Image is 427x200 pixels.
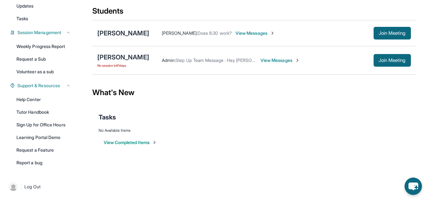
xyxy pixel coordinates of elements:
[99,113,116,122] span: Tasks
[270,31,275,36] img: Chevron-Right
[104,139,157,146] button: View Completed Items
[15,82,71,89] button: Support & Resources
[162,58,175,63] span: Admin :
[260,57,300,64] span: View Messages
[405,178,422,195] button: chat-button
[13,13,75,24] a: Tasks
[13,144,75,156] a: Request a Feature
[20,183,22,191] span: |
[162,30,198,36] span: [PERSON_NAME] :
[16,15,28,22] span: Tasks
[17,29,61,36] span: Session Management
[374,54,411,67] button: Join Meeting
[97,63,149,68] span: No session in 61 days
[379,58,406,62] span: Join Meeting
[13,41,75,52] a: Weekly Progress Report
[92,79,416,106] div: What's New
[9,182,18,191] img: user-img
[295,58,300,63] img: Chevron-Right
[13,132,75,143] a: Learning Portal Demo
[97,29,149,38] div: [PERSON_NAME]
[235,30,275,36] span: View Messages
[16,3,34,9] span: Updates
[97,53,149,62] div: [PERSON_NAME]
[92,6,416,20] div: Students
[198,30,232,36] span: Does 6:30 work?
[6,180,75,194] a: |Log Out
[13,119,75,130] a: Sign Up for Office Hours
[13,106,75,118] a: Tutor Handbook
[13,157,75,168] a: Report a bug
[99,128,410,133] div: No Available Items
[379,31,406,35] span: Join Meeting
[24,184,41,190] span: Log Out
[13,94,75,105] a: Help Center
[15,29,71,36] button: Session Management
[374,27,411,39] button: Join Meeting
[13,0,75,12] a: Updates
[13,53,75,65] a: Request a Sub
[17,82,60,89] span: Support & Resources
[13,66,75,77] a: Volunteer as a sub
